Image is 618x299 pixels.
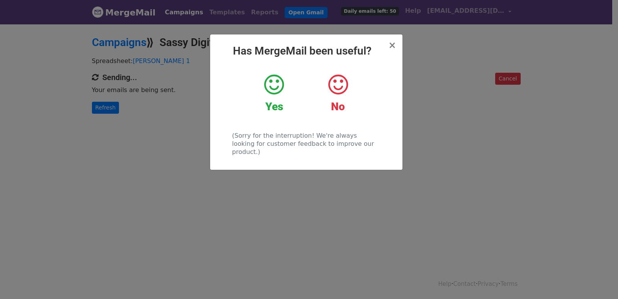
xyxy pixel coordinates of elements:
button: Close [388,41,396,50]
a: Yes [248,73,300,113]
strong: No [331,100,345,113]
a: No [312,73,364,113]
strong: Yes [265,100,283,113]
h2: Has MergeMail been useful? [216,44,396,58]
p: (Sorry for the interruption! We're always looking for customer feedback to improve our product.) [232,132,380,156]
span: × [388,40,396,51]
